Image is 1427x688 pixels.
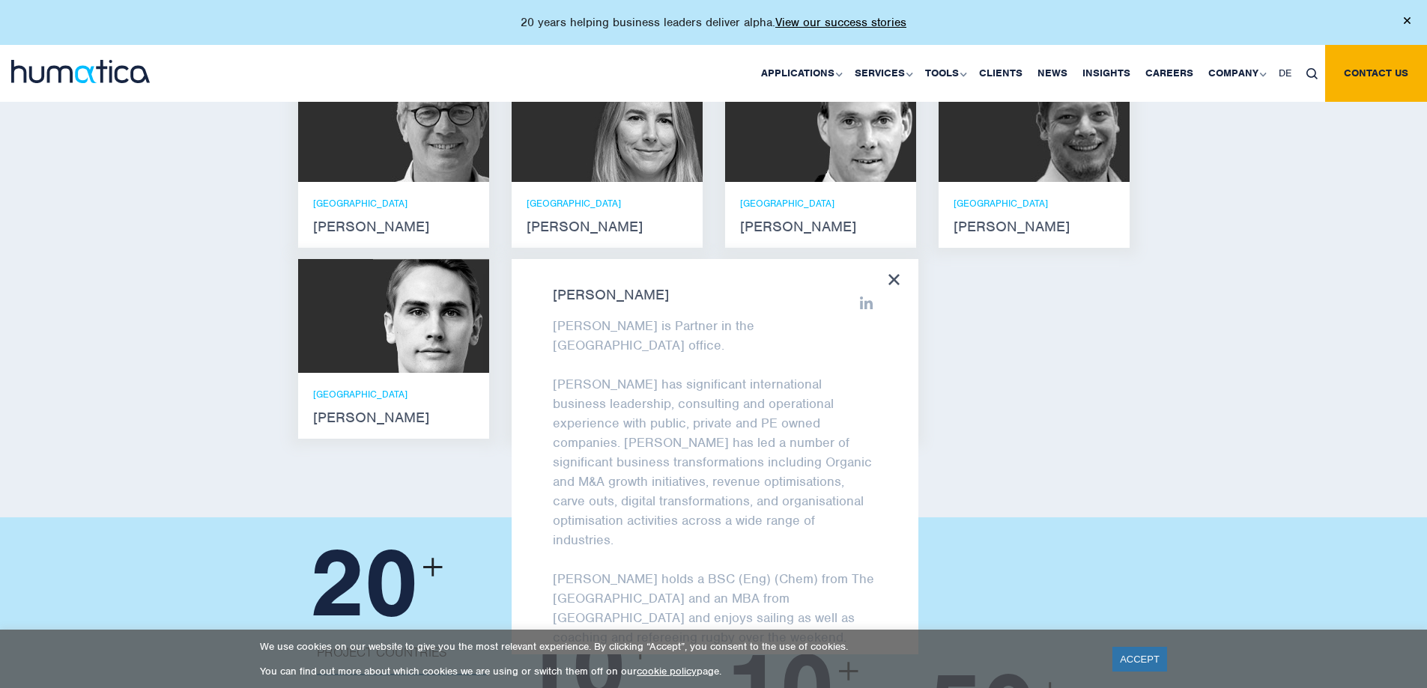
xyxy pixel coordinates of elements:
a: Tools [918,45,972,102]
strong: [PERSON_NAME] [313,412,474,424]
img: Zoë Fox [587,68,703,182]
span: 20 [309,525,419,641]
strong: [PERSON_NAME] [954,221,1115,233]
p: [GEOGRAPHIC_DATA] [954,197,1115,210]
p: 20 years helping business leaders deliver alpha. [521,15,906,30]
img: Claudio Limacher [1014,68,1130,182]
a: Contact us [1325,45,1427,102]
img: Jan Löning [373,68,489,182]
a: Careers [1138,45,1201,102]
a: News [1030,45,1075,102]
span: DE [1279,67,1291,79]
strong: [PERSON_NAME] [313,221,474,233]
p: [GEOGRAPHIC_DATA] [740,197,901,210]
p: [PERSON_NAME] is Partner in the [GEOGRAPHIC_DATA] office. [553,316,877,355]
img: Paul Simpson [373,259,489,373]
p: [GEOGRAPHIC_DATA] [313,388,474,401]
a: ACCEPT [1112,647,1167,672]
span: + [422,544,443,592]
strong: [PERSON_NAME] [740,221,901,233]
a: Services [847,45,918,102]
a: cookie policy [637,665,697,678]
a: View our success stories [775,15,906,30]
a: Insights [1075,45,1138,102]
a: Company [1201,45,1271,102]
img: logo [11,60,150,83]
p: We use cookies on our website to give you the most relevant experience. By clicking “Accept”, you... [260,640,1094,653]
p: You can find out more about which cookies we are using or switch them off on our page. [260,665,1094,678]
p: [PERSON_NAME] holds a BSC (Eng) (Chem) from The [GEOGRAPHIC_DATA] and an MBA from [GEOGRAPHIC_DAT... [553,569,877,647]
strong: [PERSON_NAME] [553,289,877,301]
img: search_icon [1306,68,1318,79]
strong: [PERSON_NAME] [527,221,688,233]
a: Clients [972,45,1030,102]
p: [GEOGRAPHIC_DATA] [527,197,688,210]
a: DE [1271,45,1299,102]
p: [GEOGRAPHIC_DATA] [313,197,474,210]
img: Andreas Knobloch [800,68,916,182]
a: Applications [754,45,847,102]
p: [PERSON_NAME] has significant international business leadership, consulting and operational exper... [553,374,877,550]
